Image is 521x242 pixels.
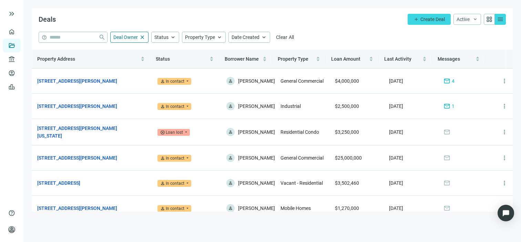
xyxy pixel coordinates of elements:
[8,56,13,63] span: account_balance
[238,179,275,187] span: [PERSON_NAME]
[389,205,403,211] span: [DATE]
[335,78,359,84] span: $4,000,000
[498,176,511,190] button: more_vert
[389,180,403,186] span: [DATE]
[335,180,359,186] span: $3,502,460
[166,78,184,85] div: In contact
[228,79,233,83] span: person
[443,205,450,212] span: mail
[280,129,319,135] span: Residential Condo
[154,34,168,40] span: Status
[443,78,450,84] span: mail
[238,128,275,136] span: [PERSON_NAME]
[501,154,508,161] span: more_vert
[280,78,324,84] span: General Commercial
[37,204,117,212] a: [STREET_ADDRESS][PERSON_NAME]
[335,205,359,211] span: $1,270,000
[238,102,275,110] span: [PERSON_NAME]
[443,129,450,135] span: mail
[457,17,470,22] span: Active
[335,103,359,109] span: $2,500,000
[238,77,275,85] span: [PERSON_NAME]
[486,16,493,23] span: grid_view
[216,34,223,40] span: keyboard_arrow_up
[42,35,47,40] span: help
[452,102,454,110] span: 1
[8,210,15,216] span: help
[160,79,165,84] span: person
[472,17,478,22] span: keyboard_arrow_down
[166,103,184,110] div: In contact
[497,16,504,23] span: menu
[261,34,267,40] span: keyboard_arrow_up
[501,103,508,110] span: more_vert
[498,99,511,113] button: more_vert
[276,34,294,40] span: Clear All
[280,180,323,186] span: Vacant - Residential
[37,179,80,187] a: [STREET_ADDRESS]
[160,206,165,211] span: person
[280,205,311,211] span: Mobile Homes
[228,104,233,109] span: person
[498,201,511,215] button: more_vert
[335,129,359,135] span: $3,250,000
[443,180,450,186] span: mail
[498,74,511,88] button: more_vert
[501,78,508,84] span: more_vert
[139,34,145,40] span: close
[228,155,233,160] span: person
[501,180,508,186] span: more_vert
[389,103,403,109] span: [DATE]
[501,129,508,135] span: more_vert
[166,180,184,187] div: In contact
[228,181,233,185] span: person
[238,154,275,162] span: [PERSON_NAME]
[413,17,419,22] span: add
[37,56,75,62] span: Property Address
[331,56,360,62] span: Loan Amount
[166,129,183,136] div: Loan lost
[498,151,511,165] button: more_vert
[280,155,324,161] span: General Commercial
[335,155,362,161] span: $25,000,000
[228,130,233,134] span: person
[453,14,481,25] button: Activekeyboard_arrow_down
[8,226,15,233] span: person
[389,78,403,84] span: [DATE]
[185,34,215,40] span: Property Type
[408,14,451,25] button: addCreate Deal
[8,10,16,18] button: keyboard_double_arrow_right
[225,56,259,62] span: Borrower Name
[438,56,460,62] span: Messages
[160,104,165,109] span: person
[160,181,165,186] span: person
[113,34,138,40] span: Deal Owner
[280,103,301,109] span: Industrial
[170,34,176,40] span: keyboard_arrow_up
[498,205,514,221] div: Open Intercom Messenger
[37,154,117,162] a: [STREET_ADDRESS][PERSON_NAME]
[160,156,165,161] span: person
[384,56,411,62] span: Last Activity
[166,155,184,162] div: In contact
[443,154,450,161] span: mail
[452,77,454,85] span: 4
[37,77,117,85] a: [STREET_ADDRESS][PERSON_NAME]
[389,155,403,161] span: [DATE]
[37,102,117,110] a: [STREET_ADDRESS][PERSON_NAME]
[228,206,233,211] span: person
[232,34,259,40] span: Date Created
[238,204,275,212] span: [PERSON_NAME]
[498,125,511,139] button: more_vert
[273,32,297,43] button: Clear All
[37,124,140,140] a: [STREET_ADDRESS][PERSON_NAME][US_STATE]
[160,130,165,135] span: cancel
[389,129,403,135] span: [DATE]
[278,56,308,62] span: Property Type
[443,103,450,110] span: mail
[420,17,445,22] span: Create Deal
[156,56,170,62] span: Status
[166,205,184,212] div: In contact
